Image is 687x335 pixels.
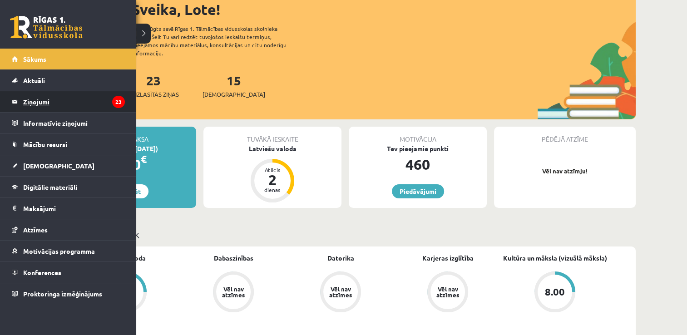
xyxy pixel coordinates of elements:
[23,55,46,63] span: Sākums
[494,127,636,144] div: Pēdējā atzīme
[10,16,83,39] a: Rīgas 1. Tālmācības vidusskola
[259,167,286,172] div: Atlicis
[128,90,179,99] span: Neizlasītās ziņas
[58,229,632,241] p: Mācību plāns 11.b2 JK
[394,271,501,314] a: Vēl nav atzīmes
[392,184,444,198] a: Piedāvājumi
[12,70,125,91] a: Aktuāli
[12,283,125,304] a: Proktoringa izmēģinājums
[12,155,125,176] a: [DEMOGRAPHIC_DATA]
[503,253,607,263] a: Kultūra un māksla (vizuālā māksla)
[203,72,265,99] a: 15[DEMOGRAPHIC_DATA]
[23,268,61,276] span: Konferences
[12,241,125,261] a: Motivācijas programma
[287,271,394,314] a: Vēl nav atzīmes
[435,286,460,298] div: Vēl nav atzīmes
[221,286,246,298] div: Vēl nav atzīmes
[128,72,179,99] a: 23Neizlasītās ziņas
[12,262,125,283] a: Konferences
[23,183,77,191] span: Digitālie materiāli
[12,134,125,155] a: Mācību resursi
[203,90,265,99] span: [DEMOGRAPHIC_DATA]
[12,198,125,219] a: Maksājumi
[203,127,341,144] div: Tuvākā ieskaite
[23,247,95,255] span: Motivācijas programma
[214,253,253,263] a: Dabaszinības
[23,290,102,298] span: Proktoringa izmēģinājums
[12,49,125,69] a: Sākums
[23,91,125,112] legend: Ziņojumi
[23,198,125,219] legend: Maksājumi
[259,187,286,192] div: dienas
[259,172,286,187] div: 2
[203,144,341,204] a: Latviešu valoda Atlicis 2 dienas
[23,162,94,170] span: [DEMOGRAPHIC_DATA]
[349,144,487,153] div: Tev pieejamie punkti
[501,271,608,314] a: 8.00
[23,113,125,133] legend: Informatīvie ziņojumi
[12,113,125,133] a: Informatīvie ziņojumi
[141,153,147,166] span: €
[422,253,474,263] a: Karjeras izglītība
[545,287,565,297] div: 8.00
[23,226,48,234] span: Atzīmes
[499,167,631,176] p: Vēl nav atzīmju!
[180,271,287,314] a: Vēl nav atzīmes
[12,91,125,112] a: Ziņojumi23
[349,127,487,144] div: Motivācija
[327,253,354,263] a: Datorika
[203,144,341,153] div: Latviešu valoda
[23,76,45,84] span: Aktuāli
[12,177,125,197] a: Digitālie materiāli
[112,96,125,108] i: 23
[328,286,353,298] div: Vēl nav atzīmes
[349,153,487,175] div: 460
[133,25,302,57] div: Laipni lūgts savā Rīgas 1. Tālmācības vidusskolas skolnieka profilā. Šeit Tu vari redzēt tuvojošo...
[23,140,67,148] span: Mācību resursi
[12,219,125,240] a: Atzīmes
